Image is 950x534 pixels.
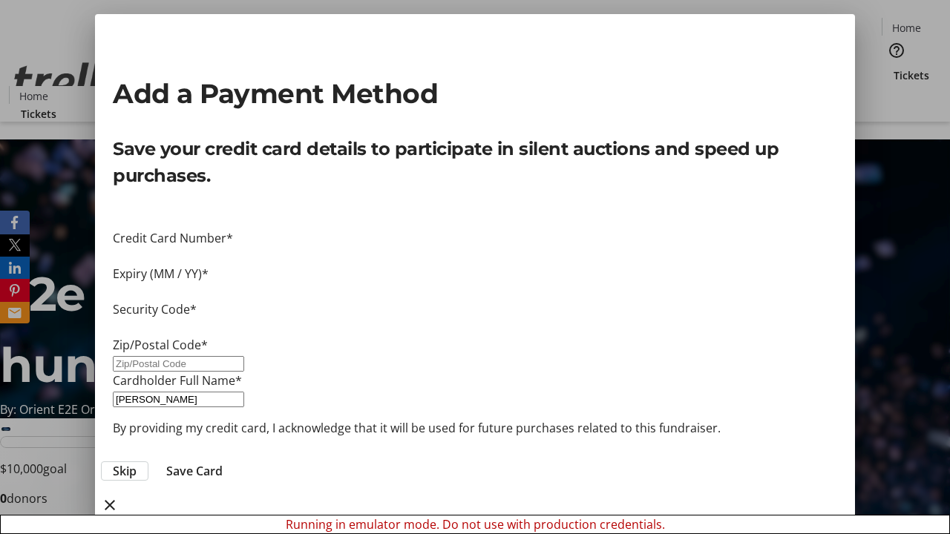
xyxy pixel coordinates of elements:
label: Zip/Postal Code* [113,337,208,353]
iframe: Secure card number input frame [113,247,837,265]
button: Skip [101,461,148,481]
iframe: Secure expiration date input frame [113,283,837,300]
h2: Add a Payment Method [113,73,837,113]
span: Skip [113,462,137,480]
span: Save Card [166,462,223,480]
input: Card Holder Name [113,392,244,407]
button: close [95,490,125,520]
label: Expiry (MM / YY)* [113,266,209,282]
p: Save your credit card details to participate in silent auctions and speed up purchases. [113,136,837,189]
iframe: Secure CVC input frame [113,318,837,336]
input: Zip/Postal Code [113,356,244,372]
p: By providing my credit card, I acknowledge that it will be used for future purchases related to t... [113,419,837,437]
button: Save Card [154,462,235,480]
label: Cardholder Full Name* [113,372,242,389]
label: Security Code* [113,301,197,317]
label: Credit Card Number* [113,230,233,246]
